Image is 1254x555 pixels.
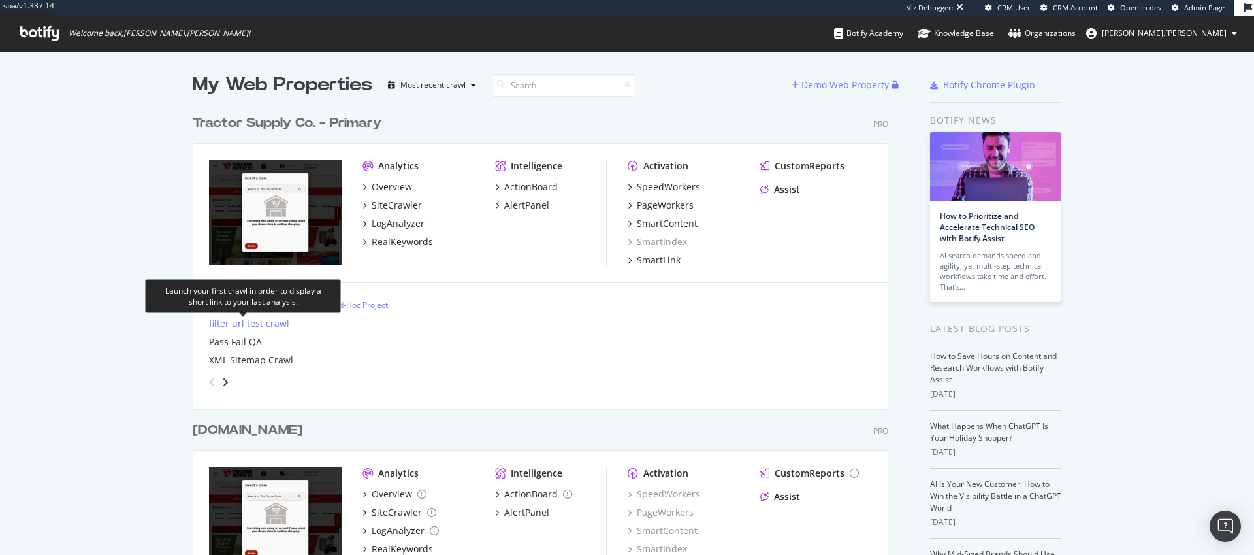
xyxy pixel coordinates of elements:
[930,322,1061,336] div: Latest Blog Posts
[792,75,892,95] button: Demo Web Property
[628,235,687,248] a: SmartIndex
[495,506,549,519] a: AlertPanel
[907,3,954,13] div: Viz Debugger:
[204,372,221,393] div: angle-left
[495,199,549,212] a: AlertPanel
[628,180,700,193] a: SpeedWorkers
[873,426,888,437] div: Pro
[775,467,844,480] div: CustomReports
[315,299,388,311] div: New Ad-Hoc Project
[193,72,372,98] div: My Web Properties
[362,506,436,519] a: SiteCrawler
[1053,3,1098,12] span: CRM Account
[504,488,558,501] div: ActionBoard
[637,254,681,267] div: SmartLink
[209,354,293,367] a: XML Sitemap Crawl
[643,160,688,173] div: Activation
[918,16,994,51] a: Knowledge Base
[495,488,572,501] a: ActionBoard
[193,421,308,440] a: [DOMAIN_NAME]
[362,180,412,193] a: Overview
[1184,3,1225,12] span: Admin Page
[628,217,698,230] a: SmartContent
[940,210,1035,244] a: How to Prioritize and Accelerate Technical SEO with Botify Assist
[760,467,859,480] a: CustomReports
[985,3,1031,13] a: CRM User
[637,199,694,212] div: PageWorkers
[372,524,425,537] div: LogAnalyzer
[1040,3,1098,13] a: CRM Account
[873,118,888,129] div: Pro
[1210,511,1241,542] div: Open Intercom Messenger
[930,446,1061,458] div: [DATE]
[193,421,302,440] div: [DOMAIN_NAME]
[383,75,481,95] button: Most recent crawl
[1008,16,1076,51] a: Organizations
[930,113,1061,127] div: Botify news
[775,160,844,173] div: CustomReports
[362,199,422,212] a: SiteCrawler
[774,490,800,503] div: Assist
[504,180,558,193] div: ActionBoard
[372,217,425,230] div: LogAnalyzer
[1076,23,1247,44] button: [PERSON_NAME].[PERSON_NAME]
[930,350,1057,385] a: How to Save Hours on Content and Research Workflows with Botify Assist
[760,183,800,196] a: Assist
[372,180,412,193] div: Overview
[930,420,1048,443] a: What Happens When ChatGPT Is Your Holiday Shopper?
[504,199,549,212] div: AlertPanel
[943,78,1035,92] div: Botify Chrome Plugin
[930,388,1061,400] div: [DATE]
[801,78,889,92] div: Demo Web Property
[628,524,698,537] div: SmartContent
[495,180,558,193] a: ActionBoard
[930,132,1061,201] img: How to Prioritize and Accelerate Technical SEO with Botify Assist
[511,160,562,173] div: Intelligence
[1008,27,1076,40] div: Organizations
[930,78,1035,92] a: Botify Chrome Plugin
[378,467,419,480] div: Analytics
[760,160,844,173] a: CustomReports
[209,335,262,348] div: Pass Fail QA
[400,81,466,89] div: Most recent crawl
[378,160,419,173] div: Analytics
[193,114,381,133] div: Tractor Supply Co. - Primary
[774,183,800,196] div: Assist
[156,285,330,307] div: Launch your first crawl in order to display a short link to your last analysis.
[760,490,800,503] a: Assist
[628,254,681,267] a: SmartLink
[221,376,230,389] div: angle-right
[628,199,694,212] a: PageWorkers
[362,235,433,248] a: RealKeywords
[1172,3,1225,13] a: Admin Page
[834,16,903,51] a: Botify Academy
[1108,3,1162,13] a: Open in dev
[997,3,1031,12] span: CRM User
[209,317,289,330] a: filter url test crawl
[930,479,1061,513] a: AI Is Your New Customer: How to Win the Visibility Battle in a ChatGPT World
[362,488,426,501] a: Overview
[637,217,698,230] div: SmartContent
[362,217,425,230] a: LogAnalyzer
[372,506,422,519] div: SiteCrawler
[306,299,388,311] a: New Ad-Hoc Project
[643,467,688,480] div: Activation
[1120,3,1162,12] span: Open in dev
[834,27,903,40] div: Botify Academy
[637,180,700,193] div: SpeedWorkers
[362,524,439,537] a: LogAnalyzer
[628,506,694,519] a: PageWorkers
[628,488,700,501] a: SpeedWorkers
[511,467,562,480] div: Intelligence
[372,199,422,212] div: SiteCrawler
[69,28,250,39] span: Welcome back, [PERSON_NAME].[PERSON_NAME] !
[930,516,1061,528] div: [DATE]
[940,250,1051,292] div: AI search demands speed and agility, yet multi-step technical workflows take time and effort. Tha...
[209,160,342,265] img: www.tractorsupply.com
[918,27,994,40] div: Knowledge Base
